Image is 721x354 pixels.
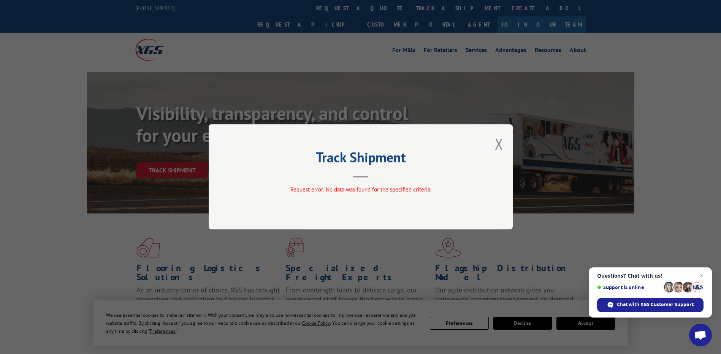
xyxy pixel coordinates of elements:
[597,273,704,279] span: Questions? Chat with us!
[247,152,475,166] h2: Track Shipment
[697,271,706,280] span: Close chat
[495,134,503,154] button: Close modal
[597,298,704,312] div: Chat with XGS Customer Support
[617,301,694,308] span: Chat with XGS Customer Support
[689,324,712,346] div: Open chat
[290,186,431,193] span: Request error: No data was found for the specified criteria.
[597,284,661,290] span: Support is online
